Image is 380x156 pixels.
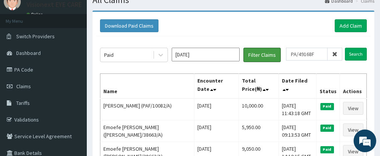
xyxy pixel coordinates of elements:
th: Status [316,74,340,99]
span: Tariffs [16,100,30,106]
input: Select Month and Year [172,48,240,61]
span: Switch Providers [16,33,55,40]
td: 10,000.00 [239,98,279,120]
span: Dashboard [16,50,41,56]
div: Chat with us now [39,42,127,52]
th: Name [100,74,194,99]
button: Download Paid Claims [100,19,158,32]
th: Date Filed [279,74,317,99]
input: Search [345,48,367,61]
td: [DATE] 09:13:53 GMT [279,120,317,142]
a: Add Claim [335,19,367,32]
a: View [343,102,363,115]
span: Paid [320,125,334,131]
td: Emoefe [PERSON_NAME] ([PERSON_NAME]/38663/A) [100,120,194,142]
td: [DATE] [194,98,239,120]
img: d_794563401_company_1708531726252_794563401 [14,38,31,57]
textarea: Type your message and hit 'Enter' [4,89,144,115]
p: Visionext EYE CARE [26,1,82,8]
td: [DATE] [194,120,239,142]
th: Total Price(₦) [239,74,279,99]
div: Paid [104,51,114,59]
span: Paid [320,146,334,153]
a: Online [26,12,45,17]
a: View [343,123,363,136]
th: Actions [340,74,366,99]
td: [PERSON_NAME] (PAF/10082/A) [100,98,194,120]
button: Filter Claims [243,48,281,62]
th: Encounter Date [194,74,239,99]
div: Minimize live chat window [124,4,142,22]
span: We're online! [44,36,104,113]
td: [DATE] 11:43:18 GMT [279,98,317,120]
span: Paid [320,103,334,110]
span: Claims [16,83,31,90]
input: Search by HMO ID [286,48,328,61]
td: 5,950.00 [239,120,279,142]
